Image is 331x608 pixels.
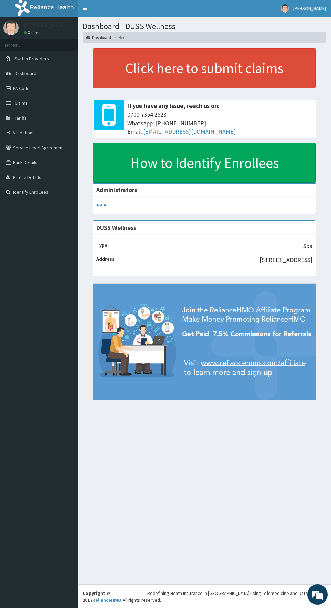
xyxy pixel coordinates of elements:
[83,590,123,603] strong: Copyright © 2017 .
[24,30,40,35] a: Online
[96,200,106,210] svg: audio-loading
[93,48,316,88] a: Click here to submit claims
[86,35,111,40] a: Dashboard
[92,597,121,603] a: RelianceHMO
[93,143,316,183] a: How to Identify Enrollees
[15,115,27,121] span: Tariffs
[281,4,289,13] img: User Image
[96,224,136,232] strong: DUSS Wellness
[15,70,36,77] span: Dashboard
[260,255,312,264] p: [STREET_ADDRESS]
[112,35,126,40] li: Here
[96,242,107,248] b: Type
[15,56,49,62] span: Switch Providers
[15,100,28,106] span: Claims
[24,22,68,28] p: [PERSON_NAME]
[127,110,312,136] span: 0700 7354 2623 WhatsApp: [PHONE_NUMBER] Email:
[93,284,316,400] img: provider-team-banner.png
[96,186,137,194] b: Administrators
[303,242,312,250] p: Spa
[3,20,19,35] img: User Image
[143,128,236,135] a: [EMAIL_ADDRESS][DOMAIN_NAME]
[83,22,326,31] h1: Dashboard - DUSS Wellness
[293,5,326,11] span: [PERSON_NAME]
[127,102,220,110] b: If you have any issue, reach us on:
[147,590,326,597] div: Redefining Heath Insurance in [GEOGRAPHIC_DATA] using Telemedicine and Data Science!
[96,256,114,262] b: Address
